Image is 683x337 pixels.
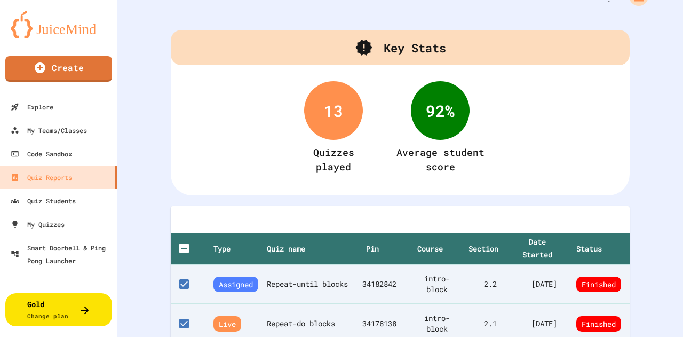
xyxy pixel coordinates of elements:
img: logo-orange.svg [11,11,107,38]
span: Course [417,242,457,255]
div: 2 . 1 [477,318,504,329]
span: Quiz name [267,242,319,255]
span: Finished [576,277,621,292]
div: 92 % [411,81,470,140]
span: Change plan [27,312,68,320]
div: My Teams/Classes [11,124,87,137]
div: intro-block [414,273,459,295]
div: Gold [27,299,68,321]
span: Type [213,242,244,255]
div: Code Sandbox [11,147,72,160]
span: Pin [366,242,393,255]
a: Create [5,56,112,82]
span: Date Started [512,236,576,261]
div: 2 . 2 [477,279,504,289]
td: [DATE] [512,264,576,304]
div: Explore [11,100,53,113]
div: Quiz Students [11,194,76,207]
span: Assigned [213,277,258,292]
h1: 10 selected [171,206,630,219]
td: 34182842 [354,264,405,304]
div: Quiz Reports [11,171,72,184]
div: 13 [304,81,363,140]
span: Status [576,242,616,255]
div: Quizzes played [313,145,354,174]
div: My Quizzes [11,218,65,231]
div: Average student score [395,145,486,174]
div: intro-block [414,313,459,334]
span: Live [213,316,241,332]
button: Delete [394,220,407,233]
th: Repeat-until blocks [267,264,354,304]
div: Smart Doorbell & Ping Pong Launcher [11,241,113,267]
button: GoldChange plan [5,293,112,326]
div: Key Stats [171,30,630,65]
span: Section [468,242,512,255]
span: Finished [576,316,621,332]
